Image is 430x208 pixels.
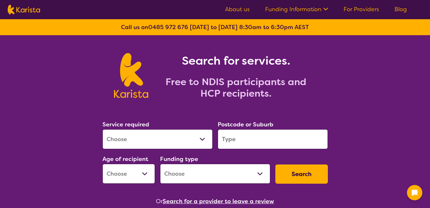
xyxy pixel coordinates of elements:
b: Call us on [DATE] to [DATE] 8:30am to 6:30pm AEST [121,23,309,31]
img: Karista logo [114,53,148,98]
h2: Free to NDIS participants and HCP recipients. [156,76,316,99]
a: About us [225,5,250,13]
label: Age of recipient [102,155,148,163]
a: Blog [394,5,407,13]
a: For Providers [344,5,379,13]
label: Postcode or Suburb [218,121,273,128]
label: Funding type [160,155,198,163]
button: Search [275,164,328,184]
input: Type [218,129,328,149]
label: Service required [102,121,149,128]
a: 0485 972 676 [148,23,188,31]
img: Karista logo [8,5,40,14]
a: Funding Information [265,5,328,13]
h1: Search for services. [156,53,316,68]
button: Search for a provider to leave a review [163,196,274,206]
span: Or [156,196,163,206]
